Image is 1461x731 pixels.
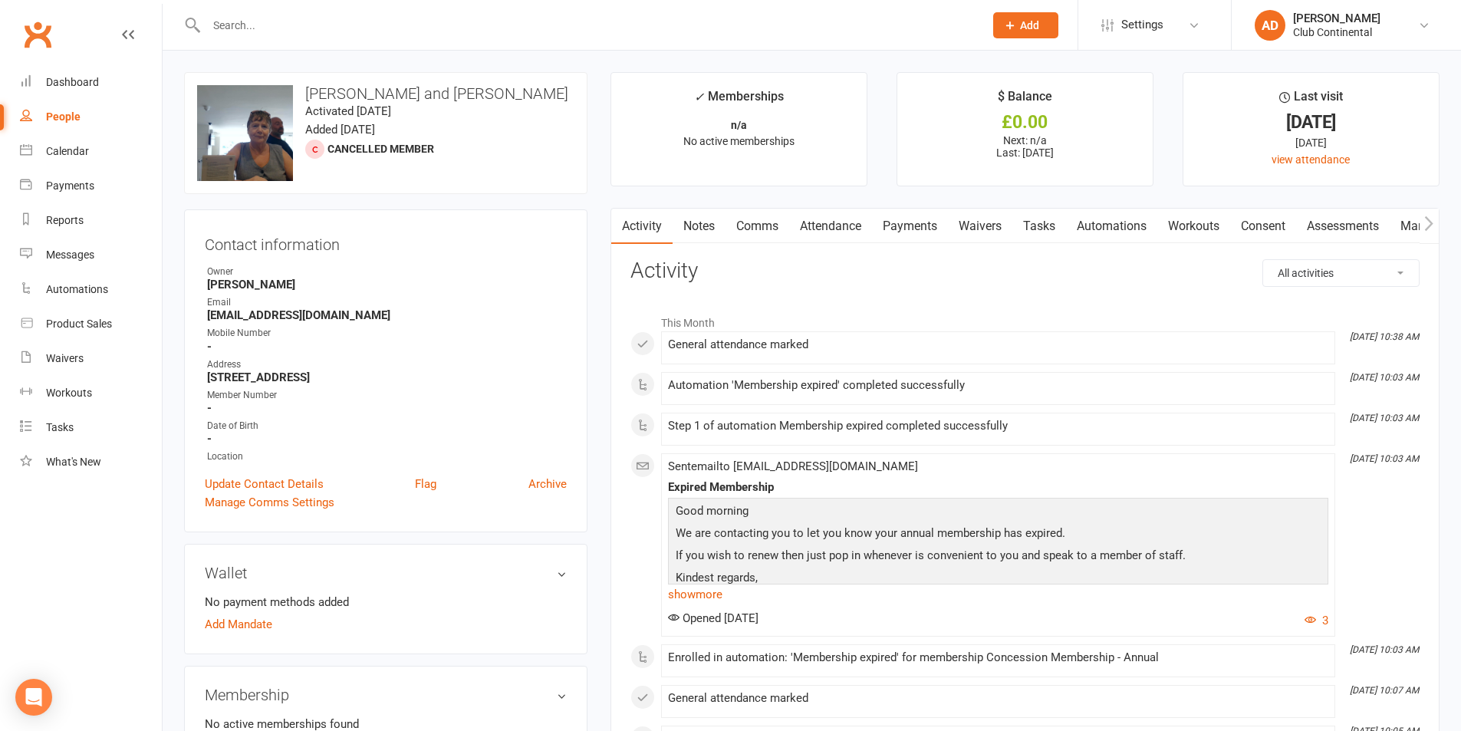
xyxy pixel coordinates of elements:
a: Attendance [789,209,872,244]
strong: [PERSON_NAME] [207,278,567,291]
button: Add [993,12,1058,38]
span: Add [1020,19,1039,31]
button: 3 [1305,611,1328,630]
a: Consent [1230,209,1296,244]
time: Activated [DATE] [305,104,391,118]
span: Cancelled member [327,143,434,155]
div: Dashboard [46,76,99,88]
div: Messages [46,249,94,261]
a: Payments [872,209,948,244]
h3: Contact information [205,230,567,253]
i: [DATE] 10:03 AM [1350,413,1419,423]
a: What's New [20,445,162,479]
div: General attendance marked [668,692,1328,705]
div: Club Continental [1293,25,1380,39]
strong: [STREET_ADDRESS] [207,370,567,384]
strong: [EMAIL_ADDRESS][DOMAIN_NAME] [207,308,567,322]
a: Clubworx [18,15,57,54]
strong: - [207,401,567,415]
div: Last visit [1279,87,1343,114]
i: [DATE] 10:07 AM [1350,685,1419,696]
img: image1692100470.png [197,85,293,181]
li: No payment methods added [205,593,567,611]
a: Automations [1066,209,1157,244]
a: Automations [20,272,162,307]
a: Archive [528,475,567,493]
div: General attendance marked [668,338,1328,351]
a: Product Sales [20,307,162,341]
strong: - [207,432,567,446]
p: Kindest regards, [672,568,1324,591]
a: Flag [415,475,436,493]
div: Location [207,449,567,464]
a: Tasks [20,410,162,445]
h3: Membership [205,687,567,703]
i: [DATE] 10:38 AM [1350,331,1419,342]
i: ✓ [694,90,704,104]
div: Step 1 of automation Membership expired completed successfully [668,420,1328,433]
p: Next: n/a Last: [DATE] [911,134,1139,159]
i: [DATE] 10:03 AM [1350,644,1419,655]
span: Settings [1121,8,1163,42]
a: Update Contact Details [205,475,324,493]
div: Open Intercom Messenger [15,679,52,716]
div: Workouts [46,387,92,399]
div: [DATE] [1197,134,1425,151]
div: Email [207,295,567,310]
strong: n/a [731,119,747,131]
a: view attendance [1272,153,1350,166]
div: Product Sales [46,318,112,330]
div: Address [207,357,567,372]
div: AD [1255,10,1285,41]
div: Calendar [46,145,89,157]
a: Messages [20,238,162,272]
div: [DATE] [1197,114,1425,130]
div: Enrolled in automation: 'Membership expired' for membership Concession Membership - Annual [668,651,1328,664]
a: Manage Comms Settings [205,493,334,512]
p: If you wish to renew then just pop in whenever is convenient to you and speak to a member of staff. [672,546,1324,568]
div: Member Number [207,388,567,403]
div: Expired Membership [668,481,1328,494]
div: Owner [207,265,567,279]
a: Waivers [20,341,162,376]
time: Added [DATE] [305,123,375,137]
a: Workouts [20,376,162,410]
div: Mobile Number [207,326,567,341]
i: [DATE] 10:03 AM [1350,372,1419,383]
a: show more [668,584,1328,605]
a: Workouts [1157,209,1230,244]
a: Waivers [948,209,1012,244]
a: Payments [20,169,162,203]
div: Tasks [46,421,74,433]
a: People [20,100,162,134]
span: Opened [DATE] [668,611,758,625]
a: Dashboard [20,65,162,100]
a: Assessments [1296,209,1390,244]
div: Waivers [46,352,84,364]
i: [DATE] 10:03 AM [1350,453,1419,464]
div: Payments [46,179,94,192]
div: What's New [46,456,101,468]
a: Notes [673,209,726,244]
input: Search... [202,15,973,36]
h3: Wallet [205,565,567,581]
a: Activity [611,209,673,244]
a: Tasks [1012,209,1066,244]
a: Add Mandate [205,615,272,634]
h3: Activity [630,259,1420,283]
p: We are contacting you to let you know your annual membership has expired. [672,524,1324,546]
a: Calendar [20,134,162,169]
span: Sent email to [EMAIL_ADDRESS][DOMAIN_NAME] [668,459,918,473]
strong: - [207,340,567,354]
div: Automation 'Membership expired' completed successfully [668,379,1328,392]
div: [PERSON_NAME] [1293,12,1380,25]
div: Reports [46,214,84,226]
div: $ Balance [998,87,1052,114]
div: Memberships [694,87,784,115]
a: Reports [20,203,162,238]
h3: [PERSON_NAME] and [PERSON_NAME] [197,85,574,102]
li: This Month [630,307,1420,331]
p: Good morning [672,502,1324,524]
span: No active memberships [683,135,795,147]
div: Date of Birth [207,419,567,433]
